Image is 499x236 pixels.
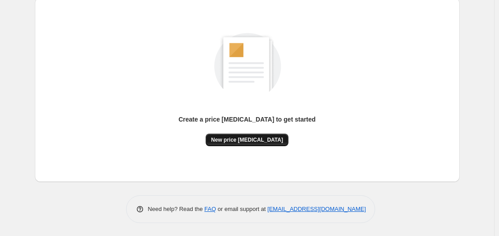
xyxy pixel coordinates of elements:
[206,134,288,146] button: New price [MEDICAL_DATA]
[178,115,316,124] p: Create a price [MEDICAL_DATA] to get started
[216,206,267,212] span: or email support at
[204,206,216,212] a: FAQ
[211,136,283,143] span: New price [MEDICAL_DATA]
[148,206,205,212] span: Need help? Read the
[267,206,366,212] a: [EMAIL_ADDRESS][DOMAIN_NAME]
